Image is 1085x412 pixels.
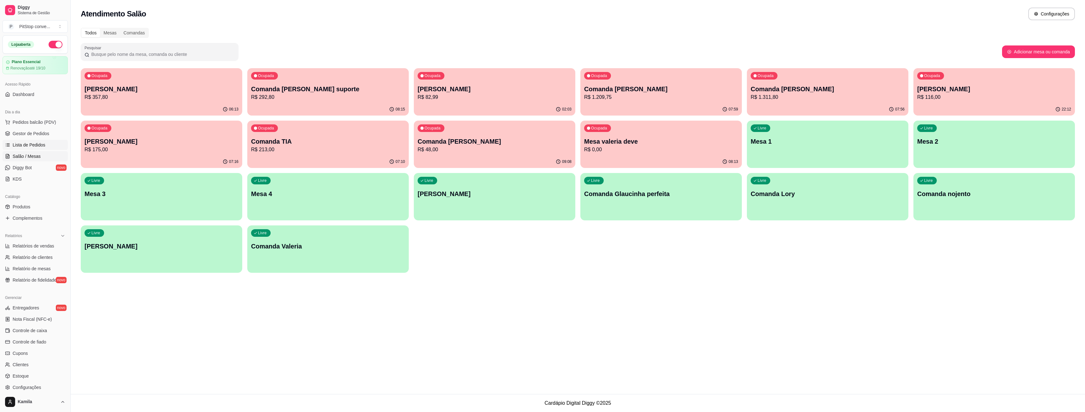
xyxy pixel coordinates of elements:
[18,399,58,405] span: Kamila
[85,137,238,146] p: [PERSON_NAME]
[100,28,120,37] div: Mesas
[258,73,274,78] p: Ocupada
[85,85,238,93] p: [PERSON_NAME]
[580,173,742,220] button: LivreComanda Glaucinha perfeita
[396,159,405,164] p: 07:10
[562,107,572,112] p: 02:03
[580,121,742,168] button: OcupadaMesa valeria deveR$ 0,0008:13
[71,394,1085,412] footer: Cardápio Digital Diggy © 2025
[729,107,738,112] p: 07:59
[580,68,742,116] button: OcupadaComanda [PERSON_NAME]R$ 1.209,7507:59
[251,242,405,251] p: Comanda Valeria
[1062,107,1071,112] p: 22:12
[49,41,62,48] button: Alterar Status
[13,119,56,125] span: Pedidos balcão (PDV)
[247,225,409,273] button: LivreComanda Valeria
[13,305,39,311] span: Entregadores
[3,293,68,303] div: Gerenciar
[917,189,1071,198] p: Comanda nojento
[258,230,267,236] p: Livre
[81,173,242,220] button: LivreMesa 3
[18,5,65,10] span: Diggy
[13,176,22,182] span: KDS
[425,73,441,78] p: Ocupada
[91,126,108,131] p: Ocupada
[3,337,68,347] a: Controle de fiado
[913,121,1075,168] button: LivreMesa 2
[229,107,238,112] p: 06:13
[13,316,52,322] span: Nota Fiscal (NFC-e)
[247,173,409,220] button: LivreMesa 4
[747,121,908,168] button: LivreMesa 1
[3,3,68,18] a: DiggySistema de Gestão
[5,233,22,238] span: Relatórios
[425,178,433,183] p: Livre
[591,126,607,131] p: Ocupada
[3,371,68,381] a: Estoque
[3,56,68,74] a: Plano EssencialRenovaçãoaté 19/10
[414,121,575,168] button: OcupadaComanda [PERSON_NAME]R$ 48,0009:08
[729,159,738,164] p: 08:13
[85,146,238,153] p: R$ 175,00
[13,142,45,148] span: Lista de Pedidos
[917,85,1071,93] p: [PERSON_NAME]
[13,373,29,379] span: Estoque
[562,159,572,164] p: 09:08
[3,213,68,223] a: Complementos
[3,151,68,161] a: Salão / Mesas
[414,68,575,116] button: Ocupada[PERSON_NAME]R$ 82,9902:03
[3,128,68,139] a: Gestor de Pedidos
[751,137,905,146] p: Mesa 1
[396,107,405,112] p: 08:15
[229,159,238,164] p: 07:16
[247,68,409,116] button: OcupadaComanda [PERSON_NAME] suporteR$ 292,8008:15
[418,189,572,198] p: [PERSON_NAME]
[3,107,68,117] div: Dia a dia
[13,339,46,345] span: Controle de fiado
[917,137,1071,146] p: Mesa 2
[13,153,41,159] span: Salão / Mesas
[81,225,242,273] button: Livre[PERSON_NAME]
[584,146,738,153] p: R$ 0,00
[13,243,54,249] span: Relatórios de vendas
[3,348,68,358] a: Cupons
[591,73,607,78] p: Ocupada
[81,28,100,37] div: Todos
[8,41,34,48] div: Loja aberta
[1028,8,1075,20] button: Configurações
[418,85,572,93] p: [PERSON_NAME]
[747,173,908,220] button: LivreComanda Lory
[18,10,65,15] span: Sistema de Gestão
[85,242,238,251] p: [PERSON_NAME]
[913,68,1075,116] button: Ocupada[PERSON_NAME]R$ 116,0022:12
[85,189,238,198] p: Mesa 3
[3,382,68,392] a: Configurações
[924,126,933,131] p: Livre
[425,126,441,131] p: Ocupada
[81,9,146,19] h2: Atendimento Salão
[751,93,905,101] p: R$ 1.311,80
[91,73,108,78] p: Ocupada
[251,93,405,101] p: R$ 292,80
[895,107,905,112] p: 07:56
[19,23,50,30] div: PitStop conve ...
[584,137,738,146] p: Mesa valeria deve
[251,146,405,153] p: R$ 213,00
[747,68,908,116] button: OcupadaComanda [PERSON_NAME]R$ 1.311,8007:56
[3,360,68,370] a: Clientes
[13,266,51,272] span: Relatório de mesas
[258,178,267,183] p: Livre
[13,254,53,260] span: Relatório de clientes
[3,174,68,184] a: KDS
[584,93,738,101] p: R$ 1.209,75
[13,327,47,334] span: Controle de caixa
[418,93,572,101] p: R$ 82,99
[13,204,30,210] span: Produtos
[924,73,940,78] p: Ocupada
[758,73,774,78] p: Ocupada
[120,28,149,37] div: Comandas
[3,202,68,212] a: Produtos
[13,164,32,171] span: Diggy Bot
[3,241,68,251] a: Relatórios de vendas
[751,85,905,93] p: Comanda [PERSON_NAME]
